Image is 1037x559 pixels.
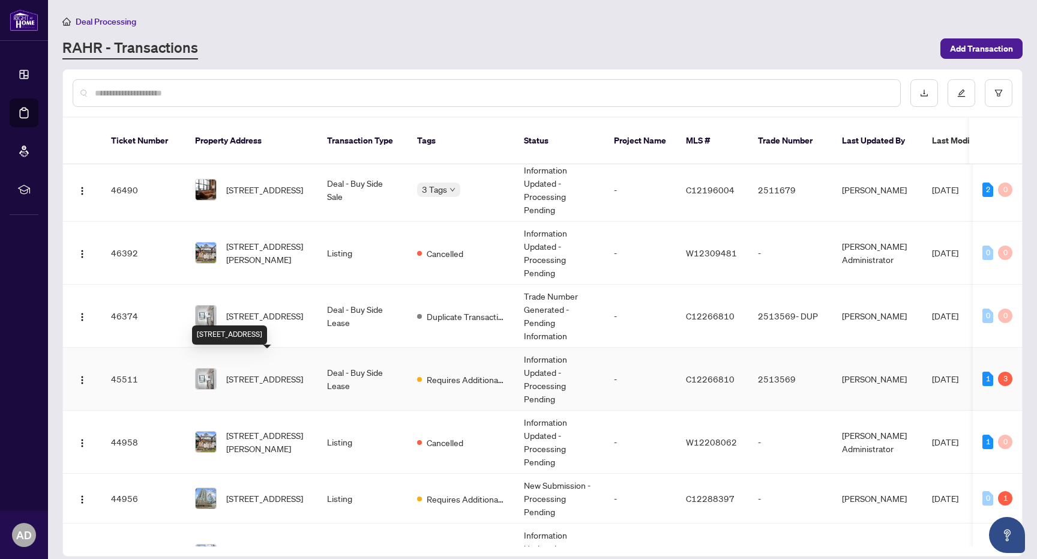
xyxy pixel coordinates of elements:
th: MLS # [676,118,748,165]
td: 46490 [101,159,185,222]
th: Ticket Number [101,118,185,165]
td: - [748,222,832,285]
span: W12208062 [686,437,737,447]
button: Logo [73,306,92,325]
td: 2513569 [748,348,832,411]
button: edit [948,79,975,107]
button: Logo [73,180,92,199]
td: [PERSON_NAME] [832,285,922,348]
img: thumbnail-img [196,432,216,452]
th: Trade Number [748,118,832,165]
button: Add Transaction [940,38,1023,59]
td: 46374 [101,285,185,348]
span: Last Modified Date [932,134,1005,147]
th: Last Modified Date [922,118,1030,165]
span: edit [957,89,966,97]
span: [DATE] [932,247,958,258]
span: [DATE] [932,437,958,447]
td: 44958 [101,411,185,474]
span: [STREET_ADDRESS] [226,183,303,196]
img: logo [10,9,38,31]
td: - [604,348,676,411]
img: thumbnail-img [196,306,216,326]
span: [STREET_ADDRESS] [226,309,303,322]
button: Logo [73,243,92,262]
td: Information Updated - Processing Pending [514,411,604,474]
span: home [62,17,71,26]
td: - [748,474,832,524]
div: 1 [998,491,1012,506]
span: [DATE] [932,184,958,195]
td: [PERSON_NAME] Administrator [832,222,922,285]
div: 3 [998,372,1012,386]
img: Logo [77,495,87,504]
td: 46392 [101,222,185,285]
td: 2513569- DUP [748,285,832,348]
div: 0 [982,309,993,323]
div: 0 [982,246,993,260]
img: Logo [77,186,87,196]
img: thumbnail-img [196,243,216,263]
img: thumbnail-img [196,488,216,509]
td: 45511 [101,348,185,411]
td: Deal - Buy Side Sale [317,159,407,222]
button: Open asap [989,517,1025,553]
td: - [604,159,676,222]
td: [PERSON_NAME] Administrator [832,411,922,474]
td: Information Updated - Processing Pending [514,348,604,411]
span: [STREET_ADDRESS][PERSON_NAME] [226,429,308,455]
td: Listing [317,222,407,285]
td: [PERSON_NAME] [832,348,922,411]
td: New Submission - Processing Pending [514,474,604,524]
span: filter [994,89,1003,97]
th: Property Address [185,118,317,165]
span: [DATE] [932,310,958,321]
div: 0 [998,246,1012,260]
th: Project Name [604,118,676,165]
button: Logo [73,489,92,508]
span: C12288397 [686,493,735,504]
span: 3 Tags [422,183,447,196]
span: Deal Processing [76,16,136,27]
span: W12309481 [686,247,737,258]
span: Add Transaction [950,39,1013,58]
span: AD [16,527,32,543]
span: Requires Additional Docs [427,492,505,506]
img: thumbnail-img [196,369,216,389]
span: [DATE] [932,373,958,384]
span: Duplicate Transaction [427,310,505,323]
td: - [604,285,676,348]
span: download [920,89,928,97]
div: 0 [998,309,1012,323]
td: Trade Number Generated - Pending Information [514,285,604,348]
th: Status [514,118,604,165]
span: [STREET_ADDRESS] [226,492,303,505]
td: 2511679 [748,159,832,222]
a: RAHR - Transactions [62,38,198,59]
span: Cancelled [427,247,463,260]
div: 0 [998,183,1012,197]
td: Listing [317,411,407,474]
button: filter [985,79,1012,107]
td: [PERSON_NAME] [832,159,922,222]
td: Information Updated - Processing Pending [514,222,604,285]
div: 1 [982,372,993,386]
img: thumbnail-img [196,180,216,200]
span: Cancelled [427,436,463,449]
div: 1 [982,435,993,449]
span: [DATE] [932,493,958,504]
div: 0 [982,491,993,506]
td: - [604,222,676,285]
img: Logo [77,438,87,448]
img: Logo [77,375,87,385]
span: down [449,187,455,193]
td: 44956 [101,474,185,524]
td: Deal - Buy Side Lease [317,348,407,411]
span: Requires Additional Docs [427,373,505,386]
span: C12196004 [686,184,735,195]
td: [PERSON_NAME] [832,474,922,524]
span: C12266810 [686,373,735,384]
td: Listing [317,474,407,524]
button: Logo [73,432,92,452]
button: download [910,79,938,107]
